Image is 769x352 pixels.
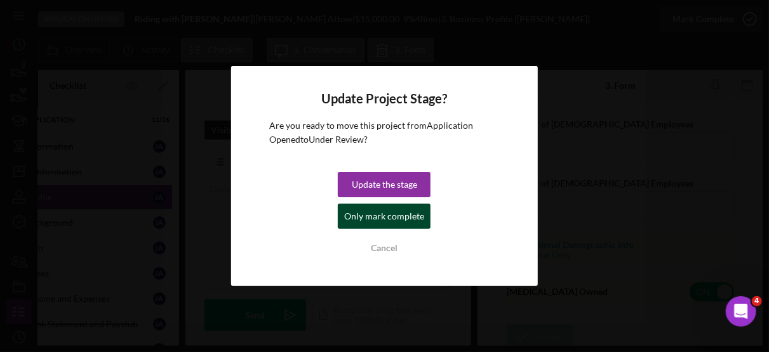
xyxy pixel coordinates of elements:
[338,235,431,261] button: Cancel
[269,91,500,106] h4: Update Project Stage?
[726,296,756,327] iframe: Intercom live chat
[338,172,431,197] button: Update the stage
[269,119,500,147] p: Are you ready to move this project from Application Opened to Under Review ?
[752,296,762,306] span: 4
[338,204,431,229] button: Only mark complete
[371,235,398,261] div: Cancel
[344,204,424,229] div: Only mark complete
[352,172,417,197] div: Update the stage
